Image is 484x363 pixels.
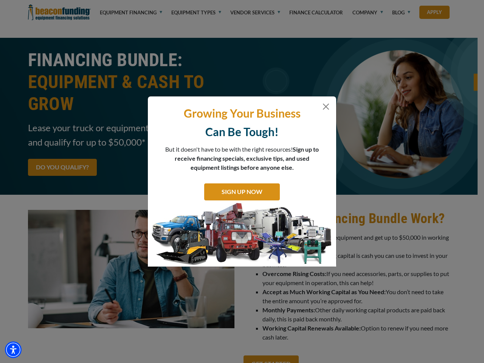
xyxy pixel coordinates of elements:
button: Close [321,102,330,111]
a: SIGN UP NOW [204,183,280,200]
p: Growing Your Business [154,106,330,121]
p: Can Be Tough! [154,124,330,139]
span: Sign up to receive financing specials, exclusive tips, and used equipment listings before anyone ... [175,146,319,171]
div: Accessibility Menu [5,341,22,358]
p: But it doesn't have to be with the right resources! [165,145,319,172]
img: subscribe-modal.jpg [148,202,336,267]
